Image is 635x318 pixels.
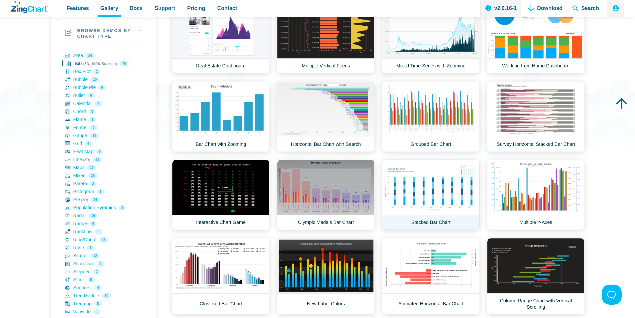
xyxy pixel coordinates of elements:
a: ZingChart Logo. Click to return to the homepage [11,1,49,13]
span: Support [155,4,175,13]
a: Survey Horizontal Stacked Bar Chart [487,81,585,152]
a: Interactive Chart Game [172,160,270,230]
a: Olympic Medals Bar Chart [277,160,375,230]
span: Contact [217,4,237,13]
a: Bar Chart with Zooming [172,81,270,152]
span: Docs [130,4,143,13]
a: Multiple Y-Axes [487,160,585,230]
a: Clustered Bar Chart [172,238,270,314]
a: New Label Colors [277,238,375,314]
a: Animated Horizontal Bar Chart [382,238,480,314]
a: Stacked Bar Chart [382,160,480,230]
a: Real Estate Dashboard [172,3,270,73]
a: Column Range Chart with Vertical Scrolling [487,238,585,314]
a: Horizontal Bar Chart with Search [277,81,375,152]
iframe: Toggle Customer Support [602,285,622,305]
span: Pricing [187,4,205,13]
a: Mixed Time Series with Zooming [382,3,480,73]
a: Multiple Vertical Feeds [277,3,375,73]
a: Grouped Bar Chart [382,81,480,152]
a: Working from Home Dashboard [487,3,585,73]
span: Gallery [100,4,118,13]
span: Features [67,4,89,13]
h2: Browse Demos By Chart Type [56,19,151,46]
